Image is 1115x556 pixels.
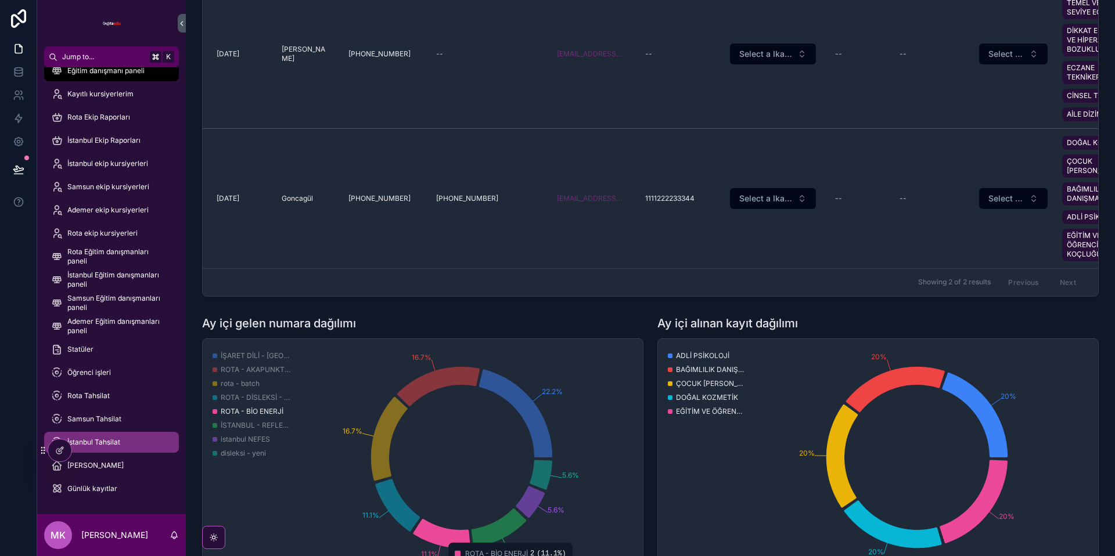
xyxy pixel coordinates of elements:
tspan: 16.7% [412,352,431,361]
span: İstanbul Eğitim danışmanları paneli [67,270,167,289]
span: ADLİ PSİKOLOJİ [676,351,729,360]
a: Günlük kayıtlar [44,478,179,499]
a: Samsun ekip kursiyerleri [44,176,179,197]
div: -- [900,194,907,203]
img: App logo [102,14,121,33]
a: İstanbul Tahsilat [44,432,179,453]
div: -- [900,49,907,59]
a: Ademer ekip kursiyerleri [44,200,179,221]
span: Rota ekip kursiyerleri [67,229,138,238]
span: Ademer Eğitim danışmanları paneli [67,317,167,335]
a: [PERSON_NAME] [44,455,179,476]
button: Select Button [979,44,1048,64]
span: İstanbul Tahsilat [67,438,120,447]
span: [PERSON_NAME] [67,461,124,470]
a: Kayıtlı kursiyerlerim [44,84,179,104]
tspan: 22.2% [542,387,563,395]
span: Günlük kayıtlar [67,484,117,493]
span: Samsun ekip kursiyerleri [67,182,149,192]
span: Showing 2 of 2 results [918,277,991,287]
span: [PHONE_NUMBER] [436,194,498,203]
a: Ademer Eğitim danışmanları paneli [44,316,179,337]
button: Select Button [979,188,1048,209]
tspan: 5.6% [548,506,564,514]
a: Rota ekip kursiyerleri [44,223,179,244]
tspan: 20% [799,448,815,457]
span: Jump to... [62,52,145,62]
span: K [164,52,173,62]
span: ROTA - BİO ENERJİ [221,407,283,416]
span: istanbul NEFES [221,435,270,444]
h1: Ay içi gelen numara dağılımı [202,315,356,331]
span: Statüler [67,345,93,354]
span: 1111222233344 [645,194,695,203]
tspan: 5.6% [562,471,579,479]
div: -- [645,49,652,59]
a: İstanbul ekip kursiyerleri [44,153,179,174]
tspan: 20% [868,547,884,555]
tspan: 20% [999,512,1015,521]
span: MK [51,528,66,542]
span: Goncagül [282,194,313,203]
a: Eğitim danışmanı paneli [44,60,179,81]
span: BAĞIMLILIK DANIŞMANLIĞI [676,365,746,374]
span: [DATE] [217,194,239,203]
span: İstanbul Ekip Raporları [67,136,141,145]
span: [PHONE_NUMBER] [348,49,411,59]
button: Select Button [730,44,816,64]
span: İŞARET DİLİ - [GEOGRAPHIC_DATA]-YENİ [221,351,290,360]
span: Rota Eğitim danışmanları paneli [67,247,167,266]
a: Samsun Eğitim danışmanları paneli [44,293,179,313]
span: rota - batch [221,379,260,388]
a: Öğrenci işleri [44,362,179,383]
span: İSTANBUL - REFLEKSOLOJİ - SON [221,421,290,430]
span: Eğitim danışmanı paneli [67,66,145,75]
span: Kayıtlı kursiyerlerim [67,89,134,99]
div: -- [835,194,842,203]
button: Select Button [730,188,816,209]
a: Rota Eğitim danışmanları paneli [44,246,179,267]
a: [EMAIL_ADDRESS][DOMAIN_NAME] [557,49,622,59]
a: Samsun Tahsilat [44,409,179,429]
tspan: 20% [871,352,887,361]
h1: Ay içi alınan kayıt dağılımı [657,315,798,331]
span: ÇOCUK [PERSON_NAME] [676,379,746,388]
span: Samsun Tahsilat [67,414,121,424]
div: scrollable content [37,67,186,514]
span: Ademer ekip kursiyerleri [67,205,149,215]
span: [PERSON_NAME] [282,45,325,63]
span: EĞİTİM VE ÖĞRENCİ KOÇLUĞU [676,407,746,416]
span: Öğrenci işleri [67,368,111,377]
a: İstanbul Ekip Raporları [44,130,179,151]
a: İstanbul Eğitim danışmanları paneli [44,269,179,290]
span: Select a Mezun Etiketi [988,193,1024,204]
button: Jump to...K [44,46,179,67]
span: Select a Ikamet [739,48,793,60]
div: -- [436,49,443,59]
div: -- [835,49,842,59]
tspan: 11.1% [508,541,524,550]
a: Rota Tahsilat [44,385,179,406]
tspan: 11.1% [362,511,379,519]
tspan: 16.7% [343,426,362,435]
span: Rota Ekip Raporları [67,113,130,122]
tspan: 20% [1001,391,1016,400]
span: Select a Mezun Etiketi [988,48,1024,60]
span: Samsun Eğitim danışmanları paneli [67,294,167,312]
span: Rota Tahsilat [67,391,110,400]
span: DOĞAL KOZMETİK [676,393,738,402]
span: İstanbul ekip kursiyerleri [67,159,148,168]
span: AİLE DİZİMİ [1067,110,1105,119]
span: Select a Ikamet [739,193,793,204]
span: [DATE] [217,49,239,59]
a: Rota Ekip Raporları [44,107,179,128]
span: [PHONE_NUMBER] [348,194,411,203]
p: [PERSON_NAME] [81,529,148,541]
a: [EMAIL_ADDRESS][DOMAIN_NAME] [557,194,622,203]
span: ROTA - AKAPUNKTUR - YENİ [221,365,290,374]
a: Statüler [44,339,179,360]
span: disleksi - yeni [221,449,266,458]
span: ROTA - DİSLEKSİ - YENİ [221,393,290,402]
